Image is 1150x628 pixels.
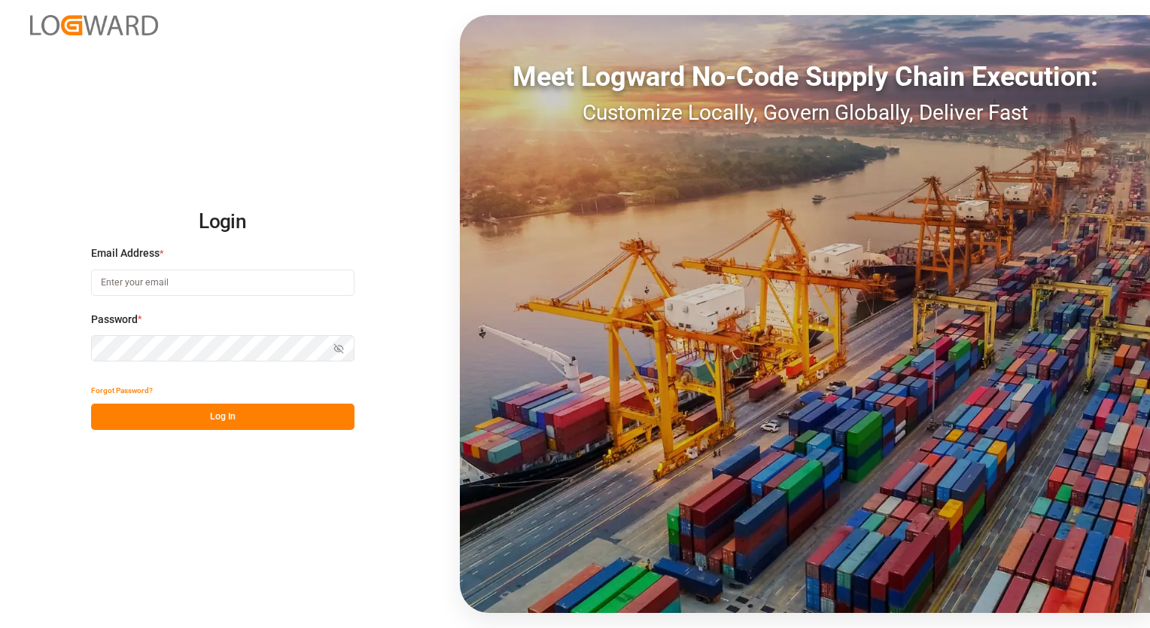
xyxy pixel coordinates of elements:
[460,97,1150,129] div: Customize Locally, Govern Globally, Deliver Fast
[460,56,1150,97] div: Meet Logward No-Code Supply Chain Execution:
[30,15,158,35] img: Logward_new_orange.png
[91,198,354,246] h2: Login
[91,312,138,328] span: Password
[91,270,354,296] input: Enter your email
[91,377,153,404] button: Forgot Password?
[91,245,160,261] span: Email Address
[91,404,354,430] button: Log In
